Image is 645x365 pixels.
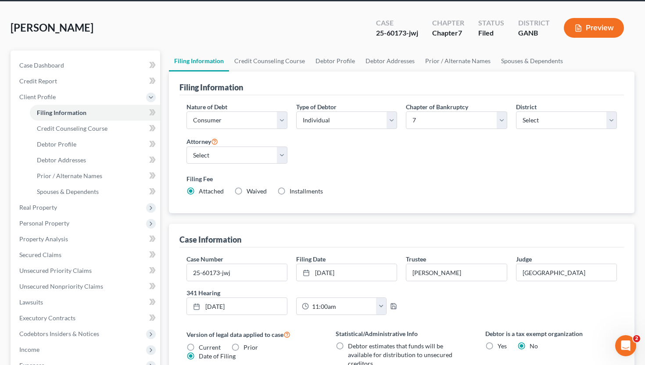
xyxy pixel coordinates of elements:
[516,254,532,264] label: Judge
[169,50,229,72] a: Filing Information
[12,73,160,89] a: Credit Report
[19,77,57,85] span: Credit Report
[518,28,550,38] div: GANB
[376,28,418,38] div: 25-60173-jwj
[30,121,160,136] a: Credit Counseling Course
[11,21,93,34] span: [PERSON_NAME]
[297,264,397,281] a: [DATE]
[37,172,102,179] span: Prior / Alternate Names
[199,344,221,351] span: Current
[19,314,75,322] span: Executory Contracts
[360,50,420,72] a: Debtor Addresses
[406,102,468,111] label: Chapter of Bankruptcy
[485,329,617,338] label: Debtor is a tax exempt organization
[187,264,287,281] input: Enter case number...
[186,254,223,264] label: Case Number
[37,188,99,195] span: Spouses & Dependents
[19,267,92,274] span: Unsecured Priority Claims
[186,174,617,183] label: Filing Fee
[458,29,462,37] span: 7
[12,247,160,263] a: Secured Claims
[498,342,507,350] span: Yes
[182,288,402,297] label: 341 Hearing
[478,18,504,28] div: Status
[420,50,496,72] a: Prior / Alternate Names
[615,335,636,356] iframe: Intercom live chat
[12,57,160,73] a: Case Dashboard
[37,140,76,148] span: Debtor Profile
[19,251,61,258] span: Secured Claims
[30,168,160,184] a: Prior / Alternate Names
[37,109,86,116] span: Filing Information
[530,342,538,350] span: No
[518,18,550,28] div: District
[19,93,56,100] span: Client Profile
[30,184,160,200] a: Spouses & Dependents
[19,219,69,227] span: Personal Property
[19,346,39,353] span: Income
[12,231,160,247] a: Property Analysis
[12,294,160,310] a: Lawsuits
[199,352,236,360] span: Date of Filing
[244,344,258,351] span: Prior
[406,254,426,264] label: Trustee
[633,335,640,342] span: 2
[37,125,107,132] span: Credit Counseling Course
[516,102,537,111] label: District
[187,298,287,315] a: [DATE]
[310,50,360,72] a: Debtor Profile
[478,28,504,38] div: Filed
[564,18,624,38] button: Preview
[296,102,337,111] label: Type of Debtor
[229,50,310,72] a: Credit Counseling Course
[19,235,68,243] span: Property Analysis
[309,298,376,315] input: -- : --
[19,298,43,306] span: Lawsuits
[30,136,160,152] a: Debtor Profile
[186,329,319,340] label: Version of legal data applied to case
[12,263,160,279] a: Unsecured Priority Claims
[290,187,323,195] span: Installments
[406,264,506,281] input: --
[19,204,57,211] span: Real Property
[37,156,86,164] span: Debtor Addresses
[186,136,218,147] label: Attorney
[496,50,568,72] a: Spouses & Dependents
[179,82,243,93] div: Filing Information
[30,105,160,121] a: Filing Information
[19,61,64,69] span: Case Dashboard
[30,152,160,168] a: Debtor Addresses
[179,234,241,245] div: Case Information
[336,329,468,338] label: Statistical/Administrative Info
[247,187,267,195] span: Waived
[432,18,464,28] div: Chapter
[19,330,99,337] span: Codebtors Insiders & Notices
[12,279,160,294] a: Unsecured Nonpriority Claims
[376,18,418,28] div: Case
[432,28,464,38] div: Chapter
[296,254,326,264] label: Filing Date
[199,187,224,195] span: Attached
[12,310,160,326] a: Executory Contracts
[186,102,227,111] label: Nature of Debt
[19,283,103,290] span: Unsecured Nonpriority Claims
[516,264,616,281] input: --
